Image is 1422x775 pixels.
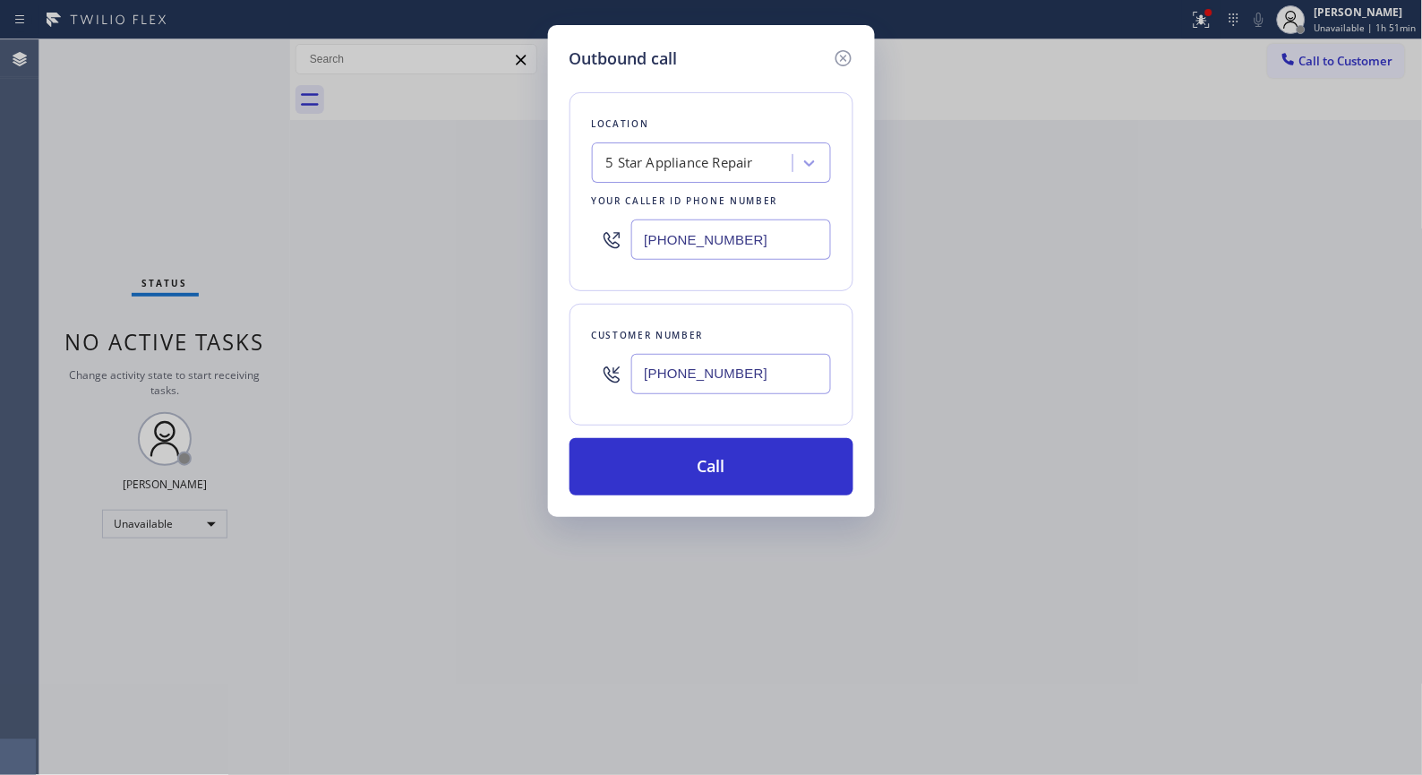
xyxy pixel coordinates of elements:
[631,220,831,260] input: (123) 456-7890
[606,153,754,174] div: 5 Star Appliance Repair
[592,326,831,345] div: Customer number
[570,47,678,71] h5: Outbound call
[570,438,853,495] button: Call
[592,115,831,133] div: Location
[592,192,831,211] div: Your caller id phone number
[631,354,831,394] input: (123) 456-7890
